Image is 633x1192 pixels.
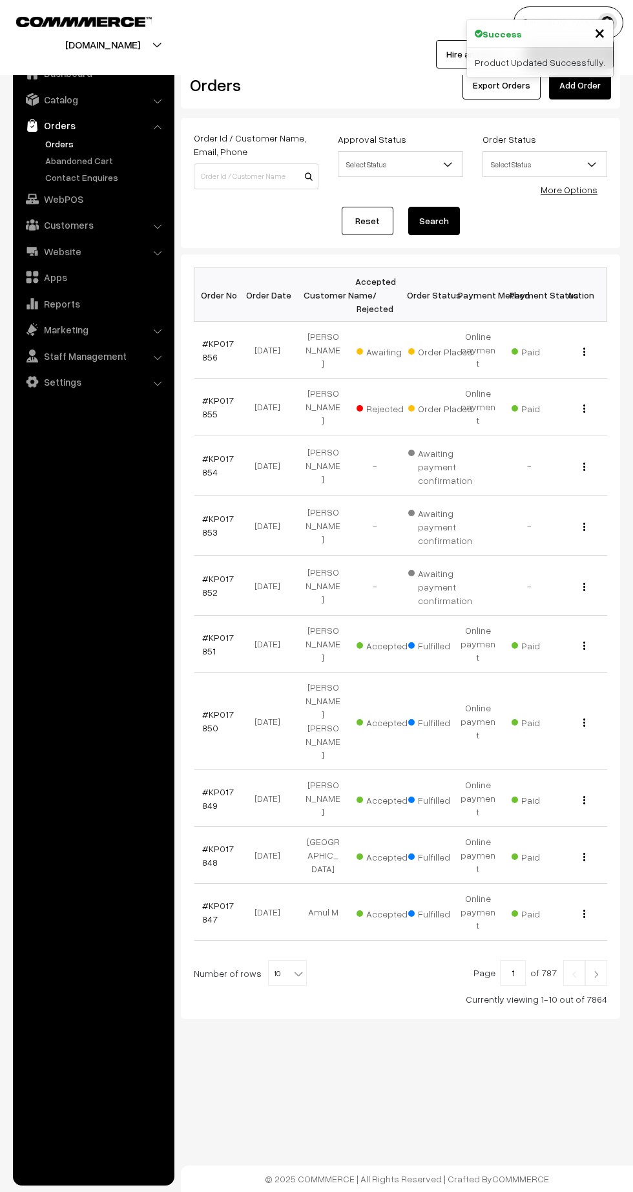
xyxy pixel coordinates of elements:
[408,443,473,487] span: Awaiting payment confirmation
[245,268,297,322] th: Order Date
[504,496,555,556] td: -
[452,616,504,673] td: Online payment
[462,71,541,99] button: Export Orders
[473,967,495,978] span: Page
[452,884,504,941] td: Online payment
[512,636,576,653] span: Paid
[245,496,297,556] td: [DATE]
[541,184,597,195] a: More Options
[549,71,611,99] a: Add Order
[583,718,585,727] img: Menu
[338,153,462,176] span: Select Status
[504,268,555,322] th: Payment Status
[202,513,234,538] a: #KP017853
[408,342,473,359] span: Order Placed
[467,48,613,77] div: Product Updated Successfully.
[338,132,406,146] label: Approval Status
[245,556,297,616] td: [DATE]
[583,853,585,861] img: Menu
[512,790,576,807] span: Paid
[297,673,349,770] td: [PERSON_NAME] [PERSON_NAME]
[202,573,234,598] a: #KP017852
[245,379,297,435] td: [DATE]
[297,496,349,556] td: [PERSON_NAME]
[297,827,349,884] td: [GEOGRAPHIC_DATA]
[583,463,585,471] img: Menu
[400,268,452,322] th: Order Status
[504,435,555,496] td: -
[408,399,473,415] span: Order Placed
[408,563,473,607] span: Awaiting payment confirmation
[16,318,170,341] a: Marketing
[16,17,152,26] img: COMMMERCE
[452,673,504,770] td: Online payment
[492,1173,549,1184] a: COMMMERCE
[452,322,504,379] td: Online payment
[194,163,318,189] input: Order Id / Customer Name / Customer Email / Customer Phone
[483,151,607,177] span: Select Status
[452,770,504,827] td: Online payment
[194,131,318,158] label: Order Id / Customer Name, Email, Phone
[583,642,585,650] img: Menu
[483,132,536,146] label: Order Status
[202,709,234,733] a: #KP017850
[202,786,234,811] a: #KP017849
[452,268,504,322] th: Payment Method
[297,322,349,379] td: [PERSON_NAME]
[408,904,473,921] span: Fulfilled
[583,348,585,356] img: Menu
[408,847,473,864] span: Fulfilled
[16,240,170,263] a: Website
[594,23,605,42] button: Close
[512,342,576,359] span: Paid
[338,151,462,177] span: Select Status
[297,435,349,496] td: [PERSON_NAME]
[436,40,514,68] a: Hire an Expert
[297,616,349,673] td: [PERSON_NAME]
[202,843,234,868] a: #KP017848
[245,770,297,827] td: [DATE]
[594,20,605,44] span: ×
[20,28,185,61] button: [DOMAIN_NAME]
[349,435,400,496] td: -
[269,961,306,987] span: 10
[357,399,421,415] span: Rejected
[297,556,349,616] td: [PERSON_NAME]
[16,266,170,289] a: Apps
[408,713,473,729] span: Fulfilled
[16,88,170,111] a: Catalog
[202,900,234,925] a: #KP017847
[297,770,349,827] td: [PERSON_NAME]
[202,632,234,656] a: #KP017851
[202,338,234,362] a: #KP017856
[504,556,555,616] td: -
[194,967,262,980] span: Number of rows
[181,1166,633,1192] footer: © 2025 COMMMERCE | All Rights Reserved | Crafted By
[408,207,460,235] button: Search
[408,503,473,547] span: Awaiting payment confirmation
[297,884,349,941] td: Amul M
[42,137,170,151] a: Orders
[245,827,297,884] td: [DATE]
[42,171,170,184] a: Contact Enquires
[357,342,421,359] span: Awaiting
[349,556,400,616] td: -
[568,970,580,978] img: Left
[245,884,297,941] td: [DATE]
[512,847,576,864] span: Paid
[42,154,170,167] a: Abandoned Cart
[583,404,585,413] img: Menu
[268,960,307,986] span: 10
[530,967,557,978] span: of 787
[297,379,349,435] td: [PERSON_NAME]
[349,268,400,322] th: Accepted / Rejected
[514,6,623,39] button: [PERSON_NAME]
[16,292,170,315] a: Reports
[202,453,234,477] a: #KP017854
[16,13,129,28] a: COMMMERCE
[245,673,297,770] td: [DATE]
[483,153,607,176] span: Select Status
[408,636,473,653] span: Fulfilled
[357,636,421,653] span: Accepted
[357,790,421,807] span: Accepted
